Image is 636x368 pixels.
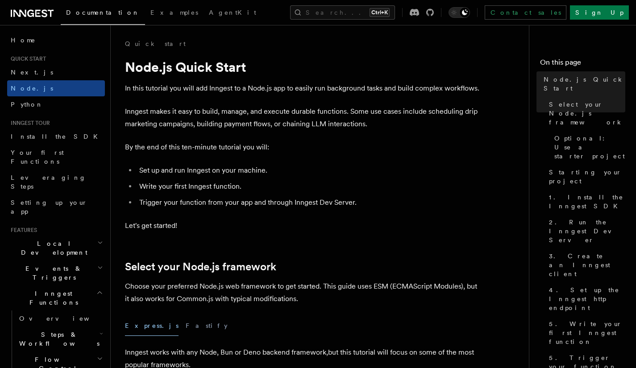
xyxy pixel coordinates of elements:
[11,199,87,215] span: Setting up your app
[7,236,105,260] button: Local Development
[61,3,145,25] a: Documentation
[16,330,100,348] span: Steps & Workflows
[66,9,140,16] span: Documentation
[545,189,625,214] a: 1. Install the Inngest SDK
[125,219,482,232] p: Let's get started!
[150,9,198,16] span: Examples
[7,128,105,145] a: Install the SDK
[545,316,625,350] a: 5. Write your first Inngest function
[290,5,395,20] button: Search...Ctrl+K
[11,149,64,165] span: Your first Functions
[540,57,625,71] h4: On this page
[11,101,43,108] span: Python
[137,164,482,177] li: Set up and run Inngest on your machine.
[186,316,228,336] button: Fastify
[7,285,105,310] button: Inngest Functions
[549,285,625,312] span: 4. Set up the Inngest http endpoint
[549,218,625,244] span: 2. Run the Inngest Dev Server
[125,260,276,273] a: Select your Node.js framework
[16,310,105,327] a: Overview
[125,141,482,153] p: By the end of this ten-minute tutorial you will:
[7,170,105,194] a: Leveraging Steps
[570,5,629,20] a: Sign Up
[545,282,625,316] a: 4. Set up the Inngest http endpoint
[545,164,625,189] a: Starting your project
[7,227,37,234] span: Features
[125,59,482,75] h1: Node.js Quick Start
[545,214,625,248] a: 2. Run the Inngest Dev Server
[554,134,625,161] span: Optional: Use a starter project
[551,130,625,164] a: Optional: Use a starter project
[485,5,566,20] a: Contact sales
[145,3,204,24] a: Examples
[16,327,105,351] button: Steps & Workflows
[125,280,482,305] p: Choose your preferred Node.js web framework to get started. This guide uses ESM (ECMAScript Modul...
[7,96,105,112] a: Python
[549,319,625,346] span: 5. Write your first Inngest function
[544,75,625,93] span: Node.js Quick Start
[11,36,36,45] span: Home
[549,193,625,211] span: 1. Install the Inngest SDK
[11,69,53,76] span: Next.js
[204,3,262,24] a: AgentKit
[545,96,625,130] a: Select your Node.js framework
[549,252,625,278] span: 3. Create an Inngest client
[7,260,105,285] button: Events & Triggers
[7,120,50,127] span: Inngest tour
[11,174,86,190] span: Leveraging Steps
[7,145,105,170] a: Your first Functions
[11,133,103,140] span: Install the SDK
[11,85,53,92] span: Node.js
[7,239,97,257] span: Local Development
[549,100,625,127] span: Select your Node.js framework
[7,55,46,62] span: Quick start
[7,80,105,96] a: Node.js
[125,316,179,336] button: Express.js
[19,315,111,322] span: Overview
[125,39,186,48] a: Quick start
[209,9,256,16] span: AgentKit
[7,289,96,307] span: Inngest Functions
[370,8,390,17] kbd: Ctrl+K
[137,196,482,209] li: Trigger your function from your app and through Inngest Dev Server.
[137,180,482,193] li: Write your first Inngest function.
[7,32,105,48] a: Home
[540,71,625,96] a: Node.js Quick Start
[7,264,97,282] span: Events & Triggers
[549,168,625,186] span: Starting your project
[449,7,470,18] button: Toggle dark mode
[545,248,625,282] a: 3. Create an Inngest client
[7,64,105,80] a: Next.js
[7,194,105,219] a: Setting up your app
[125,82,482,95] p: In this tutorial you will add Inngest to a Node.js app to easily run background tasks and build c...
[125,105,482,130] p: Inngest makes it easy to build, manage, and execute durable functions. Some use cases include sch...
